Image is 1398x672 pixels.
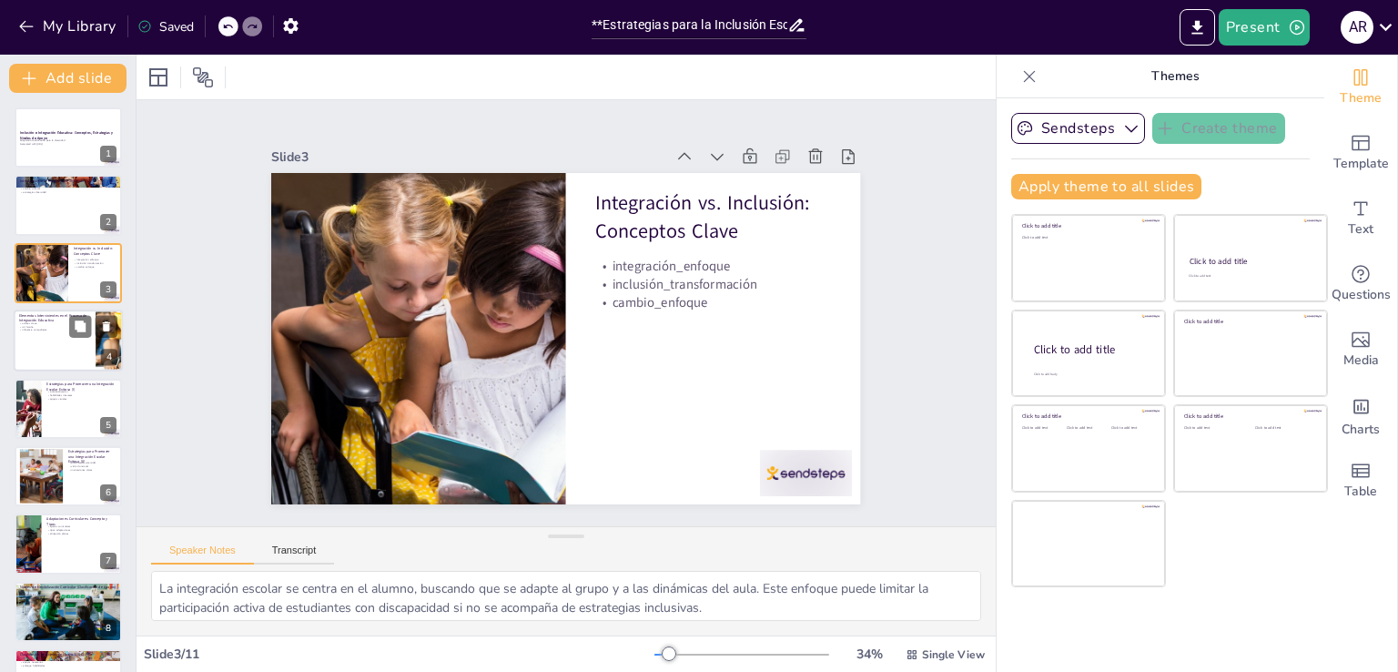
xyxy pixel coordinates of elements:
div: Saved [137,18,194,36]
p: cambio_cultural [20,187,116,190]
p: cambio_enfoque [546,48,564,284]
p: Integración vs. Inclusión: Conceptos Clave [442,48,498,284]
div: 3 [15,243,122,303]
div: 6 [100,484,116,501]
p: influencia_compañeros [19,329,90,332]
div: Click to add text [1255,426,1312,431]
p: inclusión_transformación [74,261,116,265]
div: Slide 3 / 11 [144,646,654,663]
div: Add ready made slides [1324,120,1397,186]
div: Click to add title [1190,256,1311,267]
div: Click to add body [1034,372,1149,376]
p: habilidades_intereses [46,393,116,397]
div: 34 % [847,646,891,663]
p: interrelación [20,600,116,604]
p: ajustes_curriculares [46,525,116,529]
div: 7 [100,553,116,569]
button: Transcript [254,545,335,565]
div: Click to add title [1022,222,1152,229]
p: Elementos Intervinientes en el Proceso de Integración Educativa [19,313,90,323]
p: integración_enfoque [74,258,116,261]
div: Slide 3 [400,216,418,608]
p: Estrategias para Promover una Integración Escolar Exitosa (I) [46,382,116,392]
p: SIS_C [20,657,116,661]
div: Layout [144,63,173,92]
div: Click to add text [1184,426,1241,431]
button: My Library [14,12,124,41]
p: estrategias_diversidad [20,189,116,193]
p: actores_clave [19,321,90,325]
button: Delete Slide [96,316,117,338]
div: 2 [100,214,116,230]
p: clasificación_apoyos [20,593,116,596]
div: 8 [15,582,122,642]
div: Add charts and graphs [1324,382,1397,448]
button: Speaker Notes [151,545,254,565]
div: Click to add title [1184,412,1314,420]
textarea: La integración escolar se centra en el alumno, buscando que se adapte al grupo y a las dinámicas ... [151,571,981,621]
div: 1 [100,146,116,162]
div: Click to add text [1067,426,1108,431]
p: Adaptando la educación para la diversidad [20,139,116,143]
span: Questions [1332,285,1391,305]
span: Table [1344,482,1377,502]
p: rol_familia [19,325,90,329]
div: Click to add text [1111,426,1152,431]
p: Introducción a la Integración e Inclusión [20,178,116,184]
div: 7 [15,514,122,574]
p: Integración vs. Inclusión: Conceptos Clave [74,246,116,256]
span: Charts [1342,420,1380,440]
span: Theme [1340,88,1382,108]
button: Present [1219,9,1310,46]
span: Position [192,66,214,88]
div: 6 [15,446,122,506]
div: Click to add text [1189,274,1310,279]
span: Text [1348,219,1373,239]
button: Create theme [1152,113,1285,144]
span: Template [1333,154,1389,174]
div: 5 [100,417,116,433]
div: Click to add title [1184,318,1314,325]
p: Clasificación de Niveles de Apoyo (SIS-C) [20,652,116,657]
div: Add images, graphics, shapes or video [1324,317,1397,382]
p: individualización [46,390,116,393]
div: Click to add title [1034,341,1150,357]
div: 4 [101,350,117,366]
p: tipos_adaptaciones [46,529,116,533]
button: Export to PowerPoint [1180,9,1215,46]
input: Insert title [592,12,787,38]
span: Media [1343,351,1379,371]
p: Niveles de Flexibilización Curricular (Clasificación de Apoyos) [20,585,116,590]
div: Click to add text [1022,426,1063,431]
div: Change the overall theme [1324,55,1397,120]
div: 5 [15,379,122,439]
div: 1 [15,107,122,168]
div: Click to add text [1022,236,1152,240]
div: Get real-time input from your audience [1324,251,1397,317]
p: visión_funcional [68,464,116,468]
p: apoyos_necesarios [20,660,116,664]
p: Themes [1044,55,1306,98]
div: Add text boxes [1324,186,1397,251]
strong: Inclusión e Integración Educativa: Conceptos, Estrategias y Niveles de Apoyo [20,131,113,141]
div: Add a table [1324,448,1397,514]
p: inclusión_transformación [528,48,546,284]
p: responsabilidades [20,596,116,600]
p: Adaptaciones Curriculares: Concepto y Tipos [46,517,116,527]
p: alineación_planes [46,532,116,535]
p: enfoque_habilidades [20,664,116,667]
p: integración_enfoque [510,48,528,284]
div: Click to add title [1022,412,1152,420]
p: planificación_piramidal [68,462,116,465]
div: 4 [14,310,123,372]
p: cambio_enfoque [74,265,116,269]
button: Add slide [9,64,127,93]
p: Generated with [URL] [20,143,116,147]
p: integración_inclusión [20,183,116,187]
div: A R [1341,11,1373,44]
button: A R [1341,9,1373,46]
p: apoyos_visuales [46,397,116,401]
button: Apply theme to all slides [1011,174,1201,199]
div: 3 [100,281,116,298]
div: 8 [100,620,116,636]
